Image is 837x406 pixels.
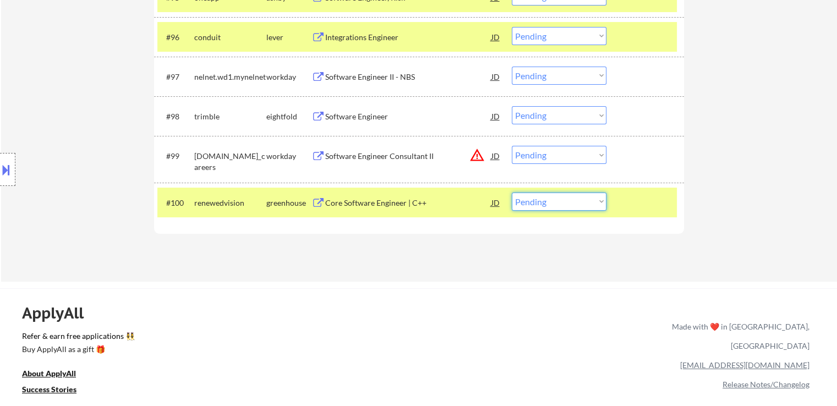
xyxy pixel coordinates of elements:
[325,197,491,209] div: Core Software Engineer | C++
[490,193,501,212] div: JD
[194,111,266,122] div: trimble
[22,304,96,322] div: ApplyAll
[668,317,809,355] div: Made with ❤️ in [GEOGRAPHIC_DATA], [GEOGRAPHIC_DATA]
[22,384,91,398] a: Success Stories
[680,360,809,370] a: [EMAIL_ADDRESS][DOMAIN_NAME]
[325,72,491,83] div: Software Engineer II - NBS
[266,111,311,122] div: eightfold
[22,345,132,353] div: Buy ApplyAll as a gift 🎁
[194,151,266,172] div: [DOMAIN_NAME]_careers
[469,147,485,163] button: warning_amber
[266,151,311,162] div: workday
[266,32,311,43] div: lever
[22,369,76,378] u: About ApplyAll
[266,72,311,83] div: workday
[194,197,266,209] div: renewedvision
[490,146,501,166] div: JD
[266,197,311,209] div: greenhouse
[325,111,491,122] div: Software Engineer
[22,344,132,358] a: Buy ApplyAll as a gift 🎁
[194,32,266,43] div: conduit
[490,27,501,47] div: JD
[22,332,442,344] a: Refer & earn free applications 👯‍♀️
[166,32,185,43] div: #96
[490,67,501,86] div: JD
[490,106,501,126] div: JD
[22,368,91,382] a: About ApplyAll
[22,385,76,394] u: Success Stories
[325,32,491,43] div: Integrations Engineer
[325,151,491,162] div: Software Engineer Consultant II
[723,380,809,389] a: Release Notes/Changelog
[194,72,266,83] div: nelnet.wd1.mynelnet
